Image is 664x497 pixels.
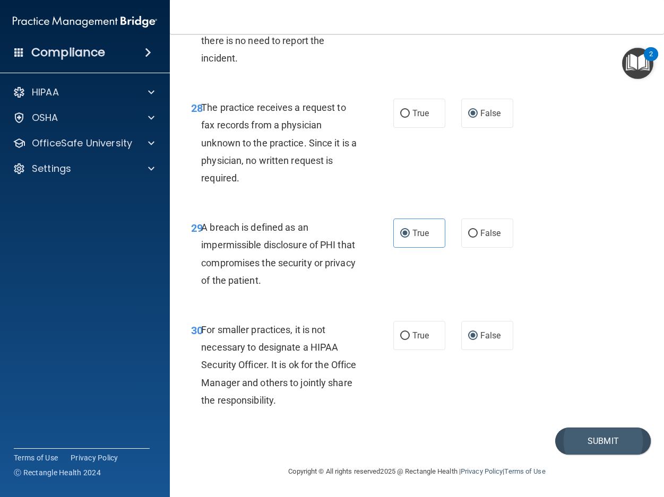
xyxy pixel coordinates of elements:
span: True [412,228,429,238]
a: Privacy Policy [461,467,503,475]
a: Privacy Policy [71,452,118,463]
span: 28 [191,102,203,115]
input: False [468,332,478,340]
div: 2 [649,54,653,68]
p: OfficeSafe University [32,137,132,150]
a: Settings [13,162,154,175]
p: OSHA [32,111,58,124]
button: Submit [555,428,651,455]
span: For smaller practices, it is not necessary to designate a HIPAA Security Officer. It is ok for th... [201,324,356,406]
iframe: Drift Widget Chat Controller [611,424,651,464]
span: True [412,330,429,341]
span: The practice receives a request to fax records from a physician unknown to the practice. Since it... [201,102,357,184]
input: True [400,332,410,340]
span: 29 [191,222,203,234]
button: Open Resource Center, 2 new notifications [622,48,653,79]
input: False [468,230,478,238]
a: OSHA [13,111,154,124]
input: True [400,230,410,238]
img: PMB logo [13,11,157,32]
span: False [480,228,501,238]
h4: Compliance [31,45,105,60]
span: True [412,108,429,118]
span: False [480,108,501,118]
span: False [480,330,501,341]
input: False [468,110,478,118]
span: Ⓒ Rectangle Health 2024 [14,467,101,478]
span: A breach is defined as an impermissible disclosure of PHI that compromises the security or privac... [201,222,356,286]
a: Terms of Use [504,467,545,475]
input: True [400,110,410,118]
a: Terms of Use [14,452,58,463]
div: Copyright © All rights reserved 2025 @ Rectangle Health | | [223,455,611,489]
p: HIPAA [32,86,59,99]
a: OfficeSafe University [13,137,154,150]
a: HIPAA [13,86,154,99]
p: Settings [32,162,71,175]
span: 30 [191,324,203,337]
